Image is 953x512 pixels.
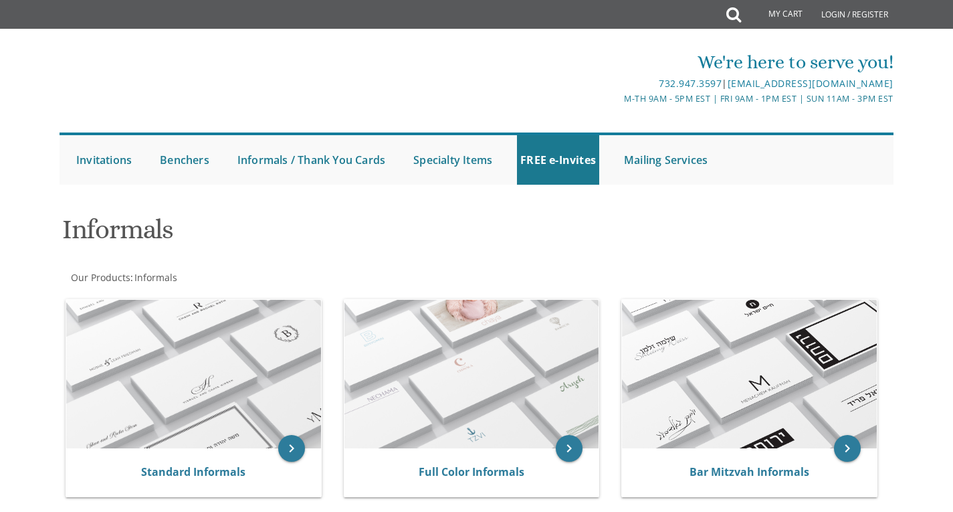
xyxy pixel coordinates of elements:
a: Mailing Services [621,135,711,185]
a: keyboard_arrow_right [278,435,305,462]
a: keyboard_arrow_right [556,435,583,462]
a: Our Products [70,271,130,284]
img: Bar Mitzvah Informals [622,300,877,448]
a: [EMAIL_ADDRESS][DOMAIN_NAME] [728,77,893,90]
div: | [338,76,893,92]
a: Informals [133,271,177,284]
div: We're here to serve you! [338,49,893,76]
img: Standard Informals [66,300,321,448]
h1: Informals [62,215,608,254]
a: Benchers [156,135,213,185]
a: Bar Mitzvah Informals [690,464,809,479]
a: Full Color Informals [419,464,524,479]
a: FREE e-Invites [517,135,599,185]
a: Specialty Items [410,135,496,185]
a: 732.947.3597 [659,77,722,90]
a: Informals / Thank You Cards [234,135,389,185]
span: Informals [134,271,177,284]
a: Invitations [73,135,135,185]
a: My Cart [740,1,812,28]
a: keyboard_arrow_right [834,435,861,462]
div: : [60,271,477,284]
a: Standard Informals [141,464,245,479]
div: M-Th 9am - 5pm EST | Fri 9am - 1pm EST | Sun 11am - 3pm EST [338,92,893,106]
img: Full Color Informals [344,300,599,448]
